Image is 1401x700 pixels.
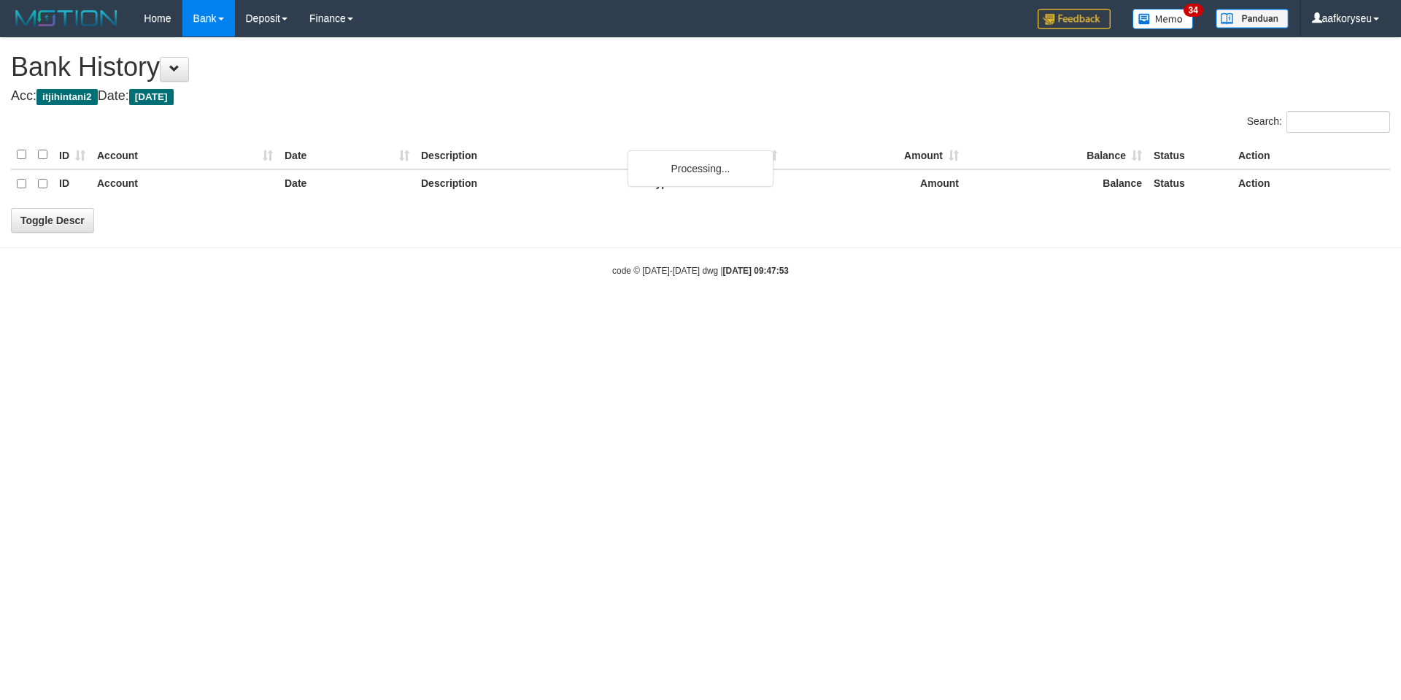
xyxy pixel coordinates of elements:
[415,169,644,198] th: Description
[91,141,279,169] th: Account
[965,169,1148,198] th: Balance
[415,141,644,169] th: Description
[279,169,415,198] th: Date
[1184,4,1203,17] span: 34
[628,150,773,187] div: Processing...
[11,7,122,29] img: MOTION_logo.png
[965,141,1148,169] th: Balance
[783,169,965,198] th: Amount
[1148,169,1232,198] th: Status
[11,89,1390,104] h4: Acc: Date:
[1132,9,1194,29] img: Button%20Memo.svg
[1038,9,1111,29] img: Feedback.jpg
[1232,169,1390,198] th: Action
[53,169,91,198] th: ID
[53,141,91,169] th: ID
[279,141,415,169] th: Date
[1148,141,1232,169] th: Status
[1286,111,1390,133] input: Search:
[612,266,789,276] small: code © [DATE]-[DATE] dwg |
[644,141,783,169] th: Type
[783,141,965,169] th: Amount
[91,169,279,198] th: Account
[1232,141,1390,169] th: Action
[11,53,1390,82] h1: Bank History
[723,266,789,276] strong: [DATE] 09:47:53
[11,208,94,233] a: Toggle Descr
[129,89,174,105] span: [DATE]
[1216,9,1289,28] img: panduan.png
[36,89,98,105] span: itjihintani2
[1247,111,1390,133] label: Search:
